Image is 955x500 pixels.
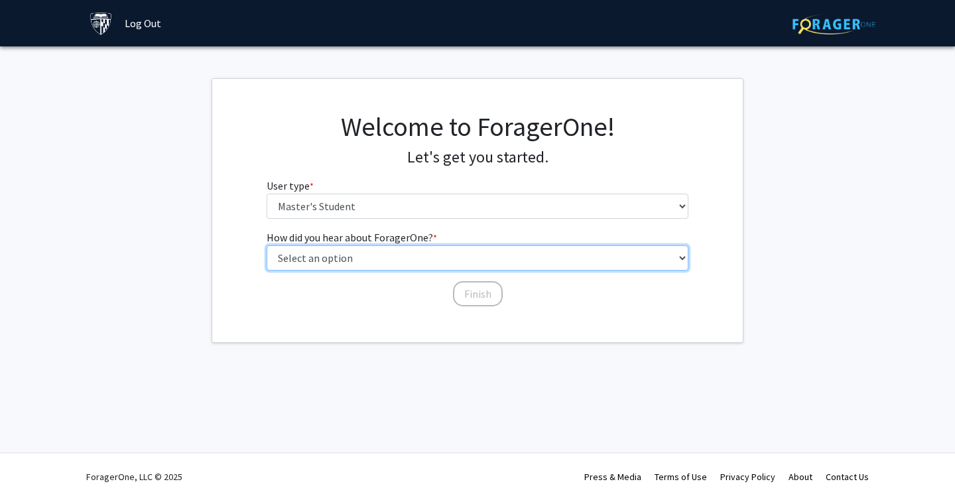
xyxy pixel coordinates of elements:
[90,12,113,35] img: Johns Hopkins University Logo
[826,471,869,483] a: Contact Us
[267,148,689,167] h4: Let's get you started.
[793,14,875,34] img: ForagerOne Logo
[720,471,775,483] a: Privacy Policy
[584,471,641,483] a: Press & Media
[789,471,812,483] a: About
[10,440,56,490] iframe: Chat
[453,281,503,306] button: Finish
[655,471,707,483] a: Terms of Use
[86,454,182,500] div: ForagerOne, LLC © 2025
[267,178,314,194] label: User type
[267,111,689,143] h1: Welcome to ForagerOne!
[267,229,437,245] label: How did you hear about ForagerOne?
